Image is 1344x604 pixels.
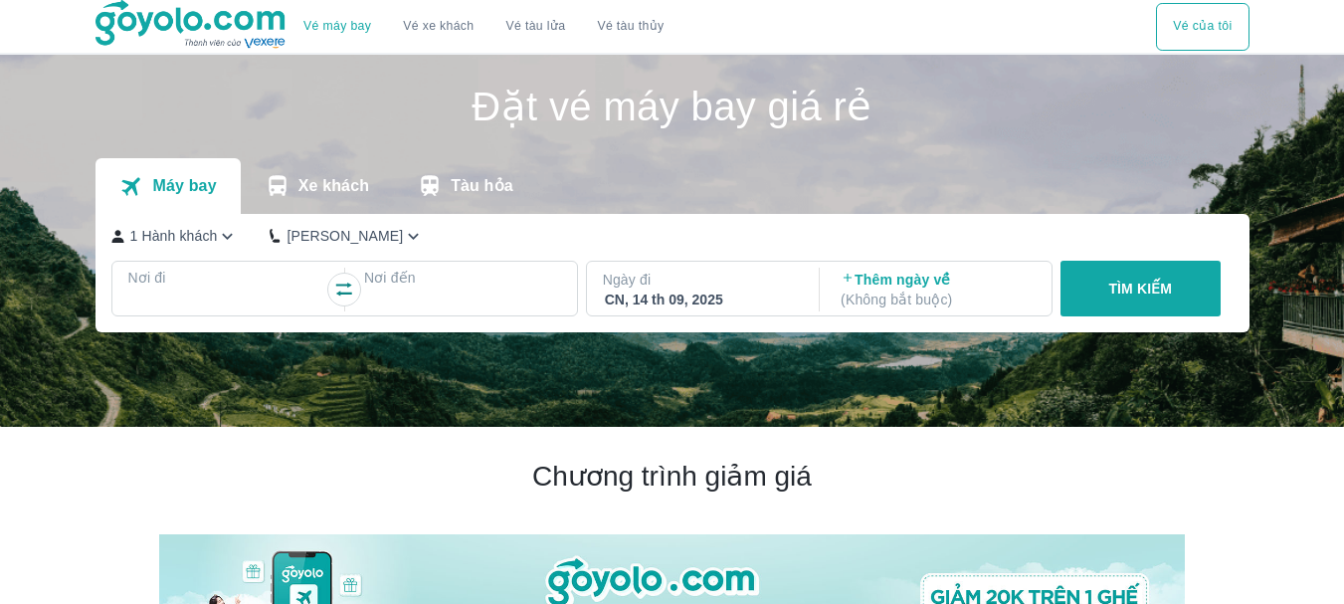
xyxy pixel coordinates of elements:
button: [PERSON_NAME] [270,226,424,247]
div: transportation tabs [96,158,537,214]
p: Ngày đi [603,270,800,290]
p: Máy bay [152,176,216,196]
h2: Chương trình giảm giá [159,459,1185,495]
p: Nơi đi [128,268,325,288]
button: 1 Hành khách [111,226,239,247]
a: Vé xe khách [403,19,474,34]
p: 1 Hành khách [130,226,218,246]
button: Vé tàu thủy [581,3,679,51]
button: Vé của tôi [1156,3,1248,51]
a: Vé tàu lửa [490,3,582,51]
div: CN, 14 th 09, 2025 [605,290,798,309]
h1: Đặt vé máy bay giá rẻ [96,87,1249,126]
div: choose transportation mode [288,3,679,51]
p: Nơi đến [364,268,561,288]
div: choose transportation mode [1156,3,1248,51]
button: TÌM KIẾM [1060,261,1221,316]
p: [PERSON_NAME] [287,226,403,246]
p: TÌM KIẾM [1108,279,1172,299]
p: Thêm ngày về [841,270,1034,309]
p: Xe khách [298,176,369,196]
p: ( Không bắt buộc ) [841,290,1034,309]
p: Tàu hỏa [451,176,513,196]
a: Vé máy bay [303,19,371,34]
